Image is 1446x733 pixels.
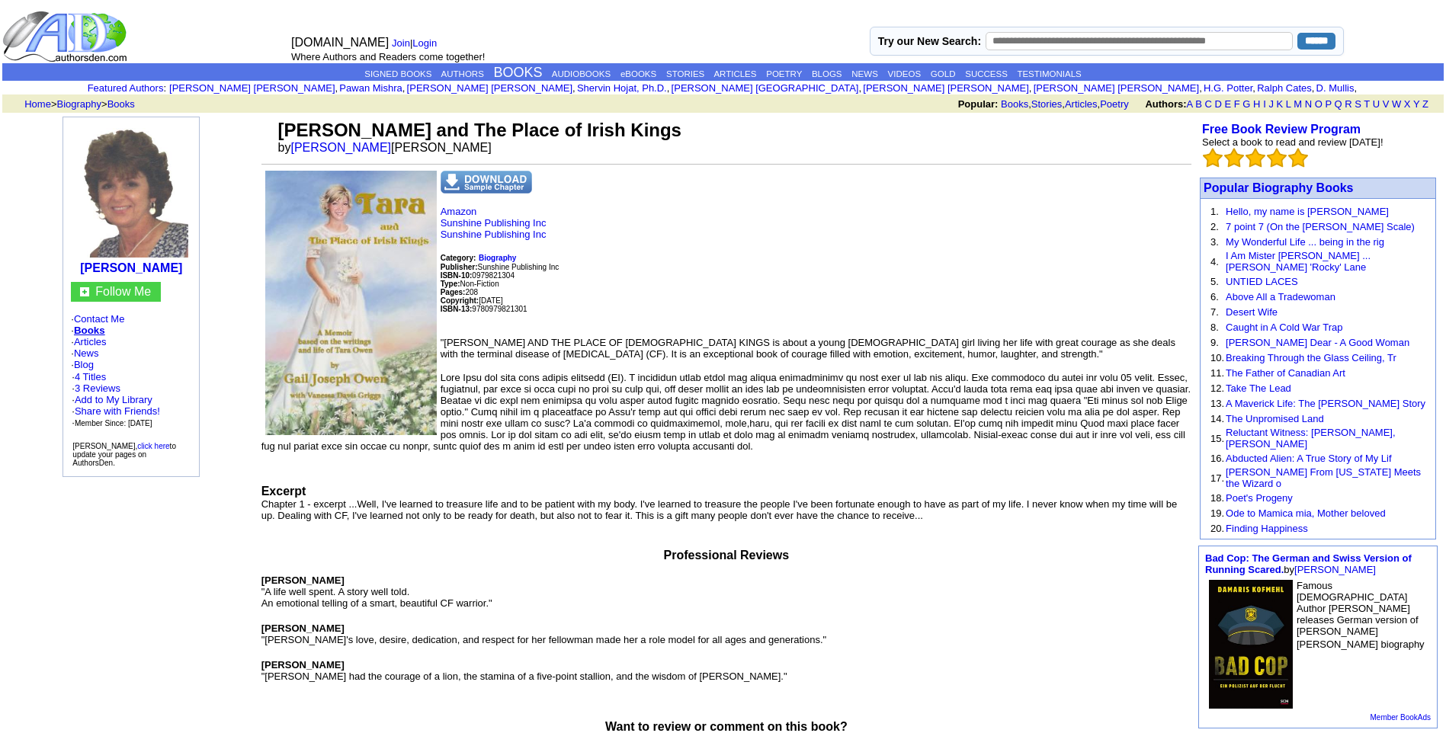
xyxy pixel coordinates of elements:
[1202,136,1383,148] font: Select a book to read and review [DATE]!
[441,217,547,229] a: Sunshine Publishing Inc
[1210,352,1224,363] font: 10.
[74,347,99,359] a: News
[1210,236,1219,248] font: 3.
[1210,367,1224,379] font: 11.
[1234,98,1240,110] a: F
[72,394,160,428] font: · · ·
[1371,713,1431,722] a: Member BookAds
[1226,427,1396,450] a: Reluctant Witness: [PERSON_NAME], [PERSON_NAME]
[1316,82,1355,94] a: D. Mullis
[1357,85,1358,93] font: i
[364,69,431,78] a: SIGNED BOOKS
[261,659,345,671] b: [PERSON_NAME]
[74,359,94,370] a: Blog
[1031,85,1033,93] font: i
[1226,413,1324,424] a: The Unpromised Land
[1422,98,1428,110] a: Z
[74,313,124,325] a: Contact Me
[338,85,339,93] font: i
[80,287,89,296] img: gc.jpg
[1257,82,1312,94] a: Ralph Cates
[479,296,502,305] font: [DATE]
[863,82,1028,94] a: [PERSON_NAME] [PERSON_NAME]
[888,69,921,78] a: VIDEOS
[1204,82,1252,94] a: H.G. Potter
[1392,98,1401,110] a: W
[261,498,1177,521] font: Chapter 1 - excerpt ...Well, I've learned to treasure life and to be patient with my body. I've l...
[958,98,1442,110] font: , , ,
[1286,98,1291,110] a: L
[1263,98,1266,110] a: I
[88,82,166,94] font: :
[1226,453,1392,464] a: Abducted Alien: A True Story of My Lif
[812,69,842,78] a: BLOGS
[1210,221,1219,232] font: 2.
[1226,250,1371,273] a: I Am Mister [PERSON_NAME] ... [PERSON_NAME] 'Rocky' Lane
[261,671,787,682] font: "[PERSON_NAME] had the courage of a lion, the stamina of a five-point stallion, and the wisdom of...
[1210,291,1219,302] font: 6.
[1364,98,1370,110] a: T
[861,85,863,93] font: i
[441,206,477,217] a: Amazon
[1204,181,1353,194] a: Popular Biography Books
[441,296,479,305] font: Copyright:
[552,69,611,78] a: AUDIOBOOKS
[1226,367,1345,379] a: The Father of Canadian Art
[72,371,160,428] font: · ·
[1226,206,1389,217] a: Hello, my name is [PERSON_NAME]
[1253,98,1260,110] a: H
[1205,552,1412,575] font: by
[441,337,1175,360] font: "[PERSON_NAME] AND THE PLACE OF [DEMOGRAPHIC_DATA] KINGS is about a young [DEMOGRAPHIC_DATA] girl...
[1315,98,1323,110] a: O
[1294,564,1376,575] a: [PERSON_NAME]
[441,254,476,262] b: Category:
[1210,453,1224,464] font: 16.
[88,82,164,94] a: Featured Authors
[412,37,437,49] a: Login
[261,575,345,586] b: [PERSON_NAME]
[1210,472,1224,484] font: 17.
[577,82,667,94] a: Shervin Hojat, Ph.D.
[1224,98,1231,110] a: E
[669,85,671,93] font: i
[1325,98,1331,110] a: P
[1202,85,1204,93] font: i
[75,371,106,383] a: 4 Titles
[265,171,437,435] img: See larger image
[392,37,410,49] a: Join
[1210,337,1219,348] font: 9.
[441,171,532,194] img: dnsample.png
[1404,98,1411,110] a: X
[664,549,790,562] font: Professional Reviews
[1277,98,1284,110] a: K
[441,305,527,313] font: 9780979821301
[766,69,802,78] a: POETRY
[441,263,478,271] b: Publisher:
[576,85,577,93] font: i
[1226,352,1396,363] a: Breaking Through the Glass Ceiling, Tr
[1210,306,1219,318] font: 7.
[1210,413,1224,424] font: 14.
[441,271,515,280] font: 0979821304
[1224,148,1244,168] img: bigemptystars.png
[1210,523,1224,534] font: 20.
[1226,337,1409,348] a: [PERSON_NAME] Dear - A Good Woman
[1214,98,1221,110] a: D
[137,442,169,450] a: click here
[1294,98,1302,110] a: M
[75,383,120,394] a: 3 Reviews
[2,10,130,63] img: logo_ad.gif
[1210,492,1224,504] font: 18.
[278,120,681,140] font: [PERSON_NAME] and The Place of Irish Kings
[1226,507,1386,519] a: Ode to Mamica mia, Mother beloved
[1226,383,1291,394] a: Take The Lead
[72,442,176,467] font: [PERSON_NAME], to update your pages on AuthorsDen.
[494,65,543,80] a: BOOKS
[1305,98,1312,110] a: N
[1210,383,1224,394] font: 12.
[1242,98,1250,110] a: G
[75,419,152,427] font: Member Since: [DATE]
[1202,123,1361,136] a: Free Book Review Program
[1210,276,1219,287] font: 5.
[851,69,878,78] a: NEWS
